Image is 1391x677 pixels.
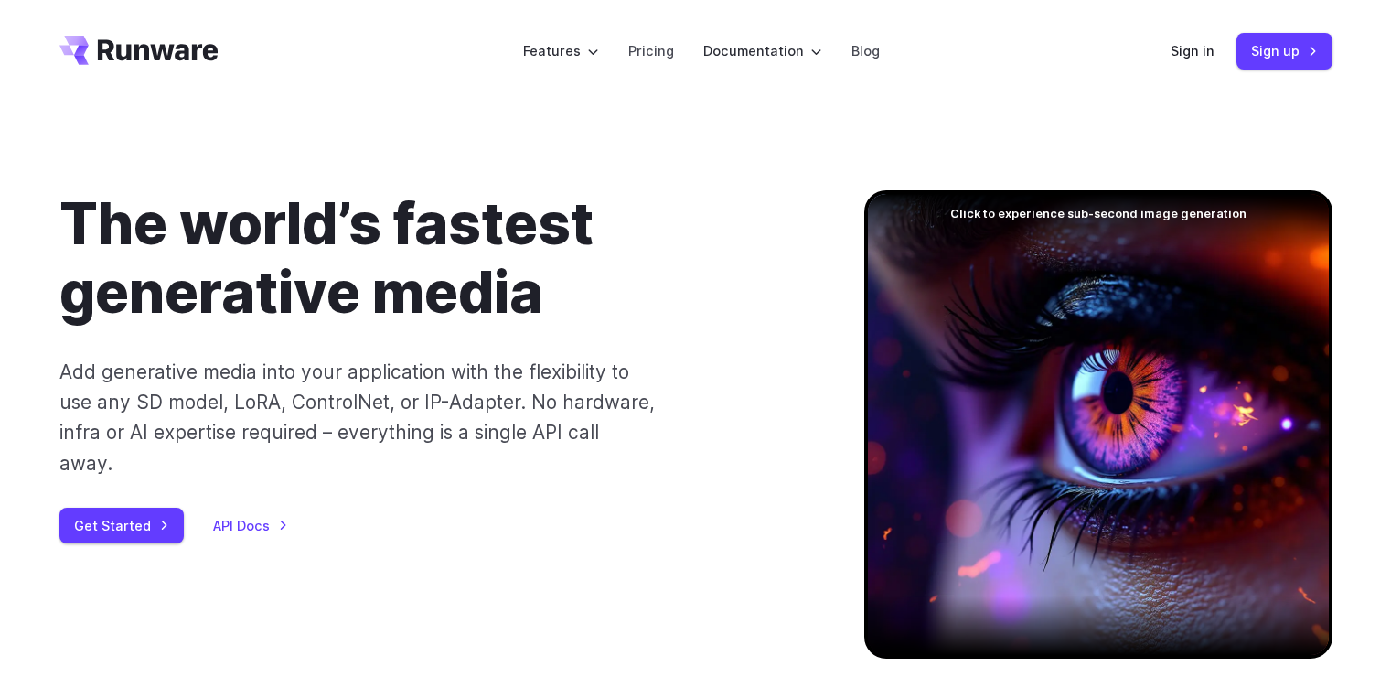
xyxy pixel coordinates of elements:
[59,357,657,478] p: Add generative media into your application with the flexibility to use any SD model, LoRA, Contro...
[523,40,599,61] label: Features
[628,40,674,61] a: Pricing
[59,190,806,328] h1: The world’s fastest generative media
[59,508,184,543] a: Get Started
[213,515,288,536] a: API Docs
[851,40,880,61] a: Blog
[1236,33,1332,69] a: Sign up
[59,36,219,65] a: Go to /
[703,40,822,61] label: Documentation
[1171,40,1214,61] a: Sign in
